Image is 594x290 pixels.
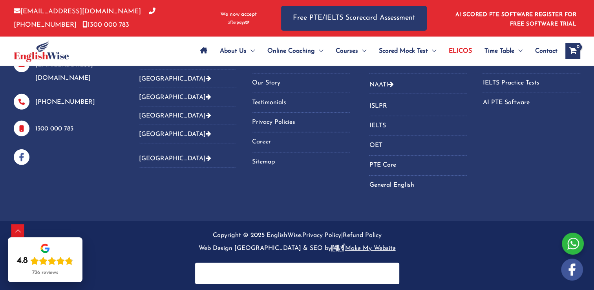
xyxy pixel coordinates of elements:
[329,37,373,65] a: CoursesMenu Toggle
[449,37,472,65] span: ELICOS
[369,32,467,202] aside: Footer Widget 4
[455,12,577,27] a: AI SCORED PTE SOFTWARE REGISTER FOR FREE SOFTWARE TRIAL
[281,6,427,31] a: Free PTE/IELTS Scorecard Assessment
[369,139,467,152] a: OET
[14,8,155,28] a: [PHONE_NUMBER]
[267,37,315,65] span: Online Coaching
[35,62,93,81] a: [EMAIL_ADDRESS][DOMAIN_NAME]
[315,37,323,65] span: Menu Toggle
[331,245,396,251] u: Make My Website
[369,75,467,94] button: NAATI
[478,37,529,65] a: Time TableMenu Toggle
[369,100,467,113] a: ISLPR
[139,88,237,106] button: [GEOGRAPHIC_DATA]
[247,37,255,65] span: Menu Toggle
[483,77,580,90] a: IELTS Practice Tests
[379,37,428,65] span: Scored Mock Test
[252,156,350,169] a: Sitemap
[302,232,341,239] a: Privacy Policy
[358,37,366,65] span: Menu Toggle
[369,100,467,192] nav: Menu
[331,244,345,252] img: make-logo
[35,126,73,132] a: 1300 000 783
[561,259,583,281] img: white-facebook.png
[343,232,382,239] a: Refund Policy
[139,156,211,162] a: [GEOGRAPHIC_DATA]
[82,22,129,28] a: 1300 000 783
[14,149,29,165] img: facebook-blue-icons.png
[369,82,388,88] a: NAATI
[139,125,237,143] button: [GEOGRAPHIC_DATA]
[565,43,580,59] a: View Shopping Cart, empty
[252,77,350,90] a: Our Story
[529,37,557,65] a: Contact
[336,37,358,65] span: Courses
[483,57,580,109] nav: Menu
[369,179,467,192] a: General English
[514,37,523,65] span: Menu Toggle
[228,20,249,25] img: Afterpay-Logo
[17,255,28,266] div: 4.8
[214,37,261,65] a: About UsMenu Toggle
[451,6,580,31] aside: Header Widget 1
[261,37,329,65] a: Online CoachingMenu Toggle
[14,229,580,255] p: Copyright © 2025 EnglishWise. |
[428,37,436,65] span: Menu Toggle
[194,37,557,65] nav: Site Navigation: Main Menu
[139,106,237,125] button: [GEOGRAPHIC_DATA]
[252,116,350,129] a: Privacy Policies
[373,37,442,65] a: Scored Mock TestMenu Toggle
[14,32,119,165] aside: Footer Widget 1
[252,32,350,178] aside: Footer Widget 3
[484,37,514,65] span: Time Table
[535,37,557,65] span: Contact
[32,270,58,276] div: 726 reviews
[220,11,257,18] span: We now accept
[139,149,237,168] button: [GEOGRAPHIC_DATA]
[220,37,247,65] span: About Us
[252,96,350,109] a: Testimonials
[483,96,580,109] a: AI PTE Software
[14,8,141,15] a: [EMAIL_ADDRESS][DOMAIN_NAME]
[139,32,237,174] aside: Footer Widget 2
[369,159,467,172] a: PTE Core
[199,245,396,251] a: Web Design [GEOGRAPHIC_DATA] & SEO bymake-logoMake My Website
[252,136,350,149] a: Career
[203,268,391,275] iframe: PayPal Message 2
[17,255,73,266] div: Rating: 4.8 out of 5
[14,40,69,62] img: cropped-ew-logo
[369,119,467,132] a: IELTS
[252,57,350,169] nav: Menu
[139,131,211,138] a: [GEOGRAPHIC_DATA]
[442,37,478,65] a: ELICOS
[139,70,237,88] button: [GEOGRAPHIC_DATA]
[35,99,95,105] a: [PHONE_NUMBER]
